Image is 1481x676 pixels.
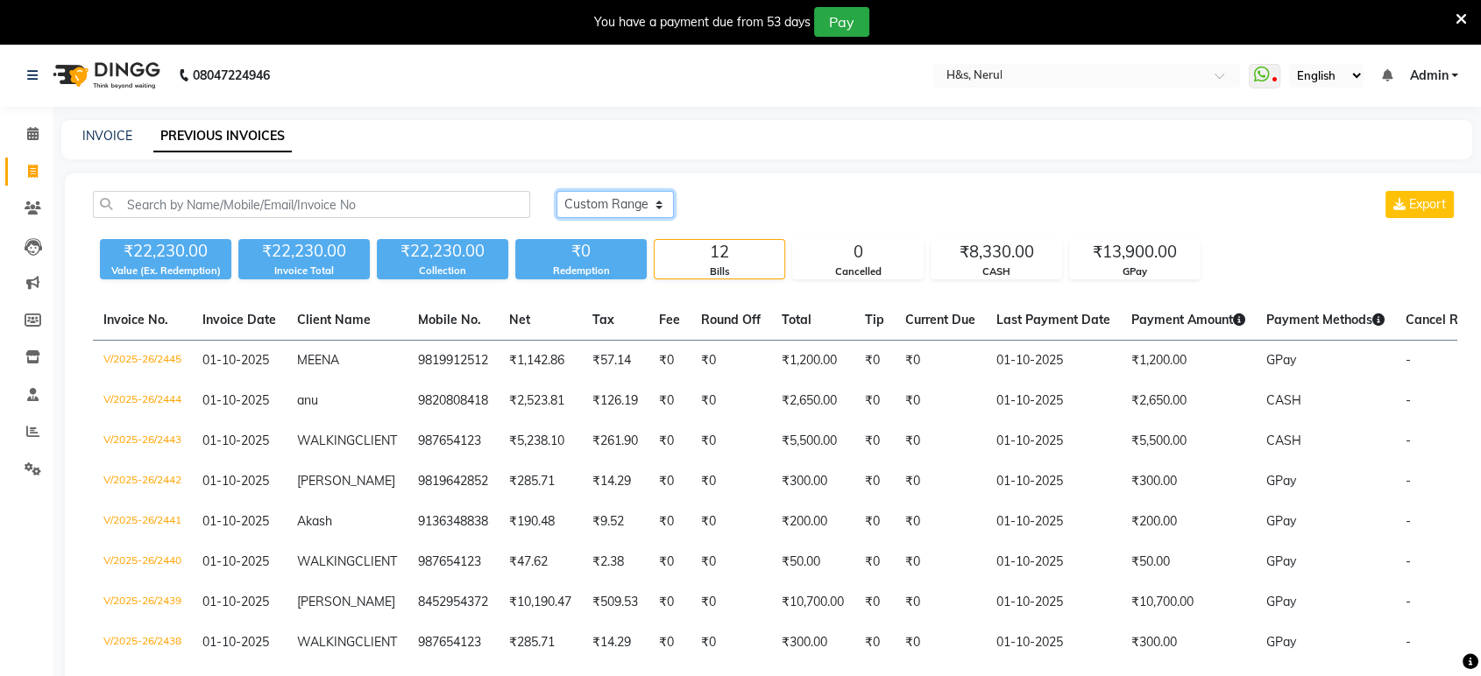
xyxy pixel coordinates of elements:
span: - [1406,473,1411,489]
span: [PERSON_NAME] [297,473,395,489]
span: - [1406,352,1411,368]
td: ₹47.62 [499,542,582,582]
span: - [1406,594,1411,609]
td: ₹0 [895,341,986,382]
span: 01-10-2025 [202,594,269,609]
td: ₹0 [648,582,691,623]
span: 01-10-2025 [202,634,269,650]
td: ₹0 [691,421,771,461]
span: CLIENT [355,553,397,569]
td: ₹0 [691,623,771,663]
td: ₹5,500.00 [1121,421,1256,461]
span: Invoice No. [103,312,168,327]
td: ₹300.00 [1121,461,1256,502]
div: ₹22,230.00 [100,239,231,264]
td: ₹0 [691,381,771,421]
span: 01-10-2025 [202,553,269,569]
span: Round Off [701,312,761,327]
td: ₹50.00 [771,542,854,582]
span: GPay [1266,473,1296,489]
span: - [1406,634,1411,650]
td: ₹300.00 [771,461,854,502]
a: PREVIOUS INVOICES [153,121,292,152]
td: ₹200.00 [771,502,854,542]
td: ₹190.48 [499,502,582,542]
span: Net [509,312,530,327]
span: Fee [659,312,680,327]
td: ₹0 [648,381,691,421]
td: ₹200.00 [1121,502,1256,542]
td: ₹0 [854,381,895,421]
td: ₹0 [648,542,691,582]
span: 01-10-2025 [202,352,269,368]
td: ₹0 [691,461,771,502]
div: 0 [793,240,923,264]
div: Invoice Total [238,264,370,278]
td: ₹1,142.86 [499,341,582,382]
td: ₹9.52 [582,502,648,542]
td: ₹5,500.00 [771,421,854,461]
td: ₹1,200.00 [771,341,854,382]
span: Last Payment Date [996,312,1110,327]
td: 01-10-2025 [986,381,1121,421]
td: ₹0 [648,502,691,542]
td: ₹0 [691,542,771,582]
td: V/2025-26/2439 [93,582,192,623]
td: ₹14.29 [582,623,648,663]
span: Payment Methods [1266,312,1385,327]
span: WALKING [297,433,355,448]
td: 987654123 [407,623,499,663]
td: ₹2,650.00 [771,381,854,421]
td: ₹0 [854,542,895,582]
td: ₹2,650.00 [1121,381,1256,421]
span: anu [297,392,318,408]
span: Current Due [905,312,975,327]
div: Value (Ex. Redemption) [100,264,231,278]
span: Invoice Date [202,312,276,327]
td: ₹10,190.47 [499,582,582,623]
span: [PERSON_NAME] [297,594,395,609]
div: CASH [932,264,1061,279]
span: WALKING [297,634,355,650]
td: 01-10-2025 [986,582,1121,623]
div: Redemption [515,264,647,278]
td: 01-10-2025 [986,542,1121,582]
td: 9819642852 [407,461,499,502]
span: - [1406,433,1411,448]
td: V/2025-26/2441 [93,502,192,542]
td: ₹261.90 [582,421,648,461]
td: ₹0 [895,623,986,663]
td: 9820808418 [407,381,499,421]
td: ₹0 [895,582,986,623]
div: ₹13,900.00 [1070,240,1200,264]
span: CASH [1266,433,1301,448]
td: ₹0 [854,502,895,542]
td: V/2025-26/2440 [93,542,192,582]
td: ₹0 [895,381,986,421]
div: ₹22,230.00 [238,239,370,264]
span: GPay [1266,553,1296,569]
td: ₹0 [854,623,895,663]
td: ₹0 [895,461,986,502]
td: ₹50.00 [1121,542,1256,582]
button: Export [1385,191,1454,218]
td: 9136348838 [407,502,499,542]
td: 01-10-2025 [986,502,1121,542]
span: Admin [1409,67,1448,85]
span: Akash [297,513,332,529]
span: GPay [1266,594,1296,609]
td: ₹0 [854,582,895,623]
img: logo [45,51,165,100]
td: 9819912512 [407,341,499,382]
td: ₹0 [895,421,986,461]
td: 987654123 [407,542,499,582]
span: CASH [1266,392,1301,408]
td: ₹2.38 [582,542,648,582]
span: CLIENT [355,634,397,650]
span: 01-10-2025 [202,513,269,529]
div: Cancelled [793,264,923,279]
button: Pay [814,7,869,37]
span: 01-10-2025 [202,433,269,448]
span: WALKING [297,553,355,569]
td: ₹2,523.81 [499,381,582,421]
